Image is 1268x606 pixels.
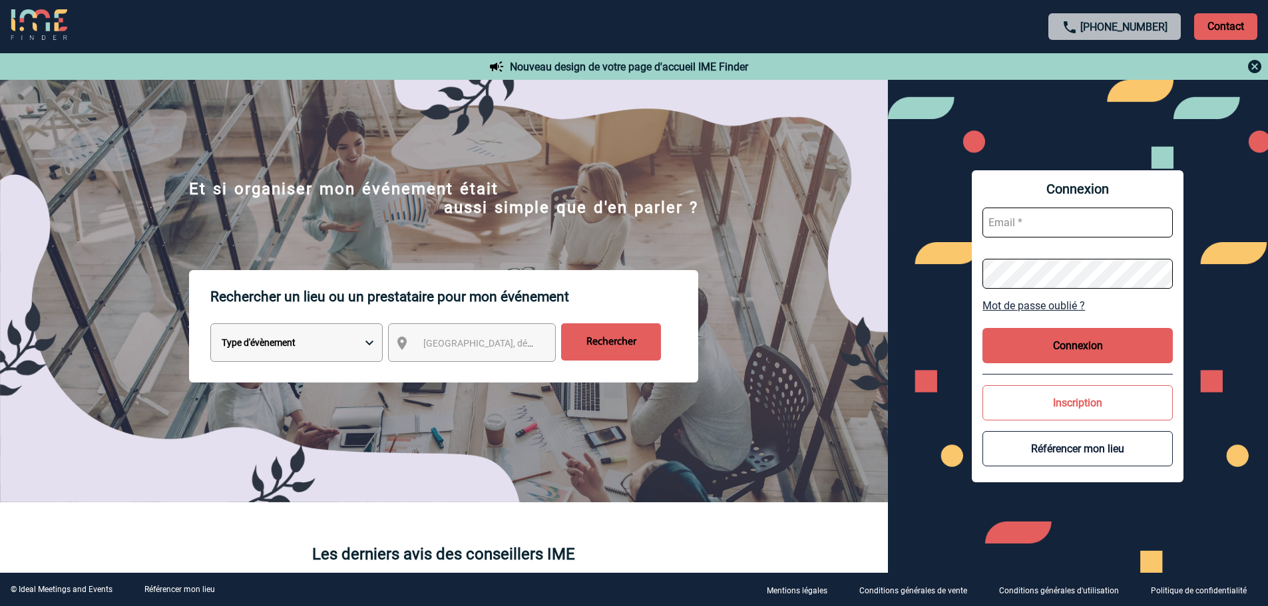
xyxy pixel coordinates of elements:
p: Mentions légales [767,586,827,595]
p: Contact [1194,13,1257,40]
input: Email * [982,208,1173,237]
span: [GEOGRAPHIC_DATA], département, région... [423,338,608,349]
p: Rechercher un lieu ou un prestataire pour mon événement [210,270,698,323]
button: Inscription [982,385,1173,420]
a: Mentions légales [756,583,849,596]
a: Mot de passe oublié ? [982,299,1173,312]
button: Connexion [982,328,1173,363]
a: Conditions générales de vente [849,583,988,596]
span: Connexion [982,181,1173,197]
button: Référencer mon lieu [982,431,1173,466]
div: © Ideal Meetings and Events [11,585,112,594]
a: Référencer mon lieu [144,585,215,594]
p: Politique de confidentialité [1151,586,1247,595]
a: [PHONE_NUMBER] [1080,21,1167,33]
p: Conditions générales de vente [859,586,967,595]
img: call-24-px.png [1062,19,1078,35]
a: Conditions générales d'utilisation [988,583,1140,596]
p: Conditions générales d'utilisation [999,586,1119,595]
a: Politique de confidentialité [1140,583,1268,596]
input: Rechercher [561,323,661,361]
